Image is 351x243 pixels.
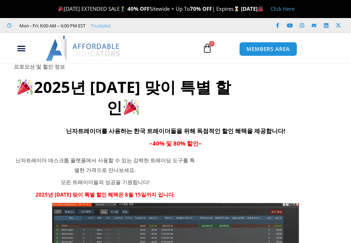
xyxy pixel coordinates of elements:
[14,177,196,187] p: 모든 트레이더들의 성공을 기원합니다!
[234,6,239,11] img: ⌛
[57,5,241,12] span: [DATE] EXTENDED SALE Sitewide + Up To | Expires
[46,36,120,61] img: LogoAI | Affordable Indicators – NinjaTrader
[190,5,212,12] strong: 70% OFF
[58,6,64,11] img: 🎉
[4,42,39,55] div: Menu Toggle
[239,42,297,56] a: MEMBERS AREA
[258,6,263,11] img: 🏭
[152,139,199,147] span: 40% 및 80% 할인
[66,127,285,135] span: 닌자트레이더를 사용하는 한국 트레이더들을 위해 독점적인 할인 혜택을 제공합니다!
[246,46,290,52] span: MEMBERS AREA
[270,5,294,12] a: Click Here
[209,41,215,46] span: 0
[149,139,152,147] span: –
[14,77,233,118] h2: 2025년 [DATE] 맞이 특별 할인
[91,21,111,30] a: Trustpilot
[241,5,264,12] strong: [DATE]
[14,156,196,175] p: 닌자트레이더 데스크톱 플랫폼에서 사용할 수 있는 강력한 트레이딩 도구를 특별한 가격으로 만나보세요.
[124,99,139,115] img: 🎉
[192,38,223,58] a: 0
[14,63,337,70] h6: 프로모션 및 할인 정보
[17,79,33,95] img: 🎉
[199,139,202,147] span: –
[120,6,125,11] img: 🏌️‍♂️
[35,191,175,198] strong: 2025년 [DATE] 맞이 특별 할인 혜택은 8월 15일까지 입니다.
[127,5,150,12] strong: 40% OFF
[18,21,85,30] span: Mon - Fri: 8:00 AM – 6:00 PM EST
